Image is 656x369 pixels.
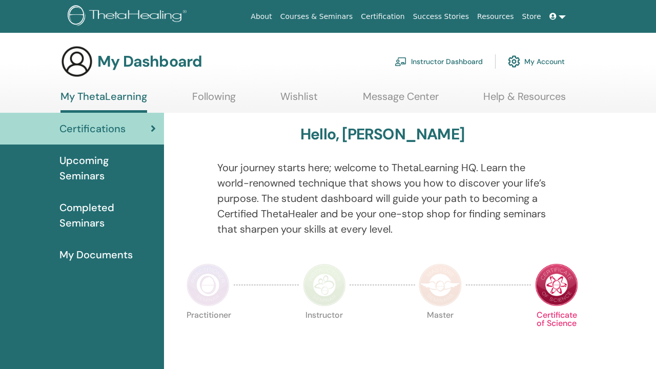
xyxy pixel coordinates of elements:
[59,247,133,262] span: My Documents
[59,153,156,183] span: Upcoming Seminars
[68,5,190,28] img: logo.png
[303,263,346,306] img: Instructor
[59,121,126,136] span: Certifications
[363,90,439,110] a: Message Center
[483,90,566,110] a: Help & Resources
[247,7,276,26] a: About
[395,50,483,73] a: Instructor Dashboard
[508,50,565,73] a: My Account
[300,125,464,143] h3: Hello, [PERSON_NAME]
[276,7,357,26] a: Courses & Seminars
[192,90,236,110] a: Following
[60,90,147,113] a: My ThetaLearning
[217,160,548,237] p: Your journey starts here; welcome to ThetaLearning HQ. Learn the world-renowned technique that sh...
[187,311,230,354] p: Practitioner
[280,90,318,110] a: Wishlist
[535,263,578,306] img: Certificate of Science
[473,7,518,26] a: Resources
[419,263,462,306] img: Master
[97,52,202,71] h3: My Dashboard
[409,7,473,26] a: Success Stories
[59,200,156,231] span: Completed Seminars
[419,311,462,354] p: Master
[357,7,408,26] a: Certification
[303,311,346,354] p: Instructor
[60,45,93,78] img: generic-user-icon.jpg
[535,311,578,354] p: Certificate of Science
[518,7,545,26] a: Store
[187,263,230,306] img: Practitioner
[395,57,407,66] img: chalkboard-teacher.svg
[508,53,520,70] img: cog.svg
